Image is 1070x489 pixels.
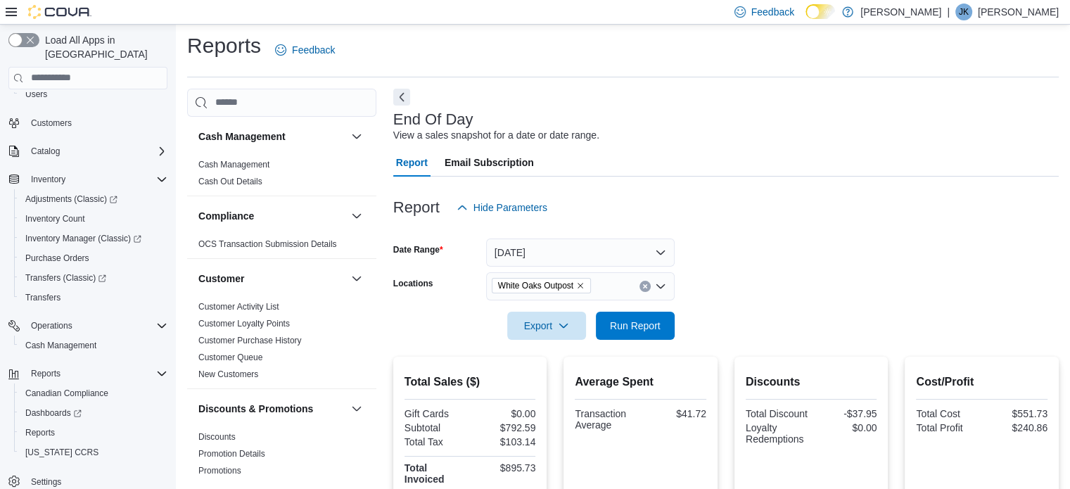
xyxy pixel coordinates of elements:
[198,335,302,346] span: Customer Purchase History
[20,210,167,227] span: Inventory Count
[405,462,445,485] strong: Total Invoiced
[198,402,313,416] h3: Discounts & Promotions
[393,278,433,289] label: Locations
[492,278,591,293] span: White Oaks Outpost
[187,32,261,60] h1: Reports
[20,337,167,354] span: Cash Management
[31,118,72,129] span: Customers
[473,436,535,447] div: $103.14
[198,369,258,379] a: New Customers
[596,312,675,340] button: Run Report
[292,43,335,57] span: Feedback
[14,268,173,288] a: Transfers (Classic)
[348,128,365,145] button: Cash Management
[25,340,96,351] span: Cash Management
[198,318,290,329] span: Customer Loyalty Points
[25,272,106,284] span: Transfers (Classic)
[451,193,553,222] button: Hide Parameters
[14,443,173,462] button: [US_STATE] CCRS
[445,148,534,177] span: Email Subscription
[985,408,1047,419] div: $551.73
[405,408,467,419] div: Gift Cards
[198,272,244,286] h3: Customer
[575,374,706,390] h2: Average Spent
[187,428,376,485] div: Discounts & Promotions
[985,422,1047,433] div: $240.86
[20,191,167,208] span: Adjustments (Classic)
[269,36,340,64] a: Feedback
[14,209,173,229] button: Inventory Count
[198,239,337,250] span: OCS Transaction Submission Details
[198,129,345,144] button: Cash Management
[348,208,365,224] button: Compliance
[198,319,290,329] a: Customer Loyalty Points
[20,210,91,227] a: Inventory Count
[473,422,535,433] div: $792.59
[20,230,167,247] span: Inventory Manager (Classic)
[14,403,173,423] a: Dashboards
[348,400,365,417] button: Discounts & Promotions
[396,148,428,177] span: Report
[187,236,376,258] div: Compliance
[187,298,376,388] div: Customer
[198,177,262,186] a: Cash Out Details
[14,229,173,248] a: Inventory Manager (Classic)
[25,143,65,160] button: Catalog
[198,431,236,443] span: Discounts
[405,422,467,433] div: Subtotal
[25,89,47,100] span: Users
[39,33,167,61] span: Load All Apps in [GEOGRAPHIC_DATA]
[20,86,53,103] a: Users
[198,160,269,170] a: Cash Management
[814,422,877,433] div: $0.00
[28,5,91,19] img: Cova
[916,422,979,433] div: Total Profit
[20,191,123,208] a: Adjustments (Classic)
[198,301,279,312] span: Customer Activity List
[498,279,573,293] span: White Oaks Outpost
[20,337,102,354] a: Cash Management
[25,114,167,132] span: Customers
[507,312,586,340] button: Export
[25,193,117,205] span: Adjustments (Classic)
[393,244,443,255] label: Date Range
[20,86,167,103] span: Users
[916,408,979,419] div: Total Cost
[198,402,345,416] button: Discounts & Promotions
[25,292,60,303] span: Transfers
[20,269,112,286] a: Transfers (Classic)
[198,449,265,459] a: Promotion Details
[393,89,410,106] button: Next
[198,353,262,362] a: Customer Queue
[25,317,78,334] button: Operations
[746,422,808,445] div: Loyalty Redemptions
[198,336,302,345] a: Customer Purchase History
[3,113,173,133] button: Customers
[3,170,173,189] button: Inventory
[198,159,269,170] span: Cash Management
[25,407,82,419] span: Dashboards
[959,4,969,20] span: JK
[473,408,535,419] div: $0.00
[25,233,141,244] span: Inventory Manager (Classic)
[25,365,167,382] span: Reports
[405,436,467,447] div: Total Tax
[644,408,706,419] div: $41.72
[198,272,345,286] button: Customer
[198,176,262,187] span: Cash Out Details
[814,408,877,419] div: -$37.95
[805,4,835,19] input: Dark Mode
[20,269,167,286] span: Transfers (Classic)
[20,250,167,267] span: Purchase Orders
[14,288,173,307] button: Transfers
[20,289,167,306] span: Transfers
[393,128,599,143] div: View a sales snapshot for a date or date range.
[20,385,114,402] a: Canadian Compliance
[14,189,173,209] a: Adjustments (Classic)
[198,302,279,312] a: Customer Activity List
[20,405,167,421] span: Dashboards
[198,432,236,442] a: Discounts
[31,174,65,185] span: Inventory
[25,447,98,458] span: [US_STATE] CCRS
